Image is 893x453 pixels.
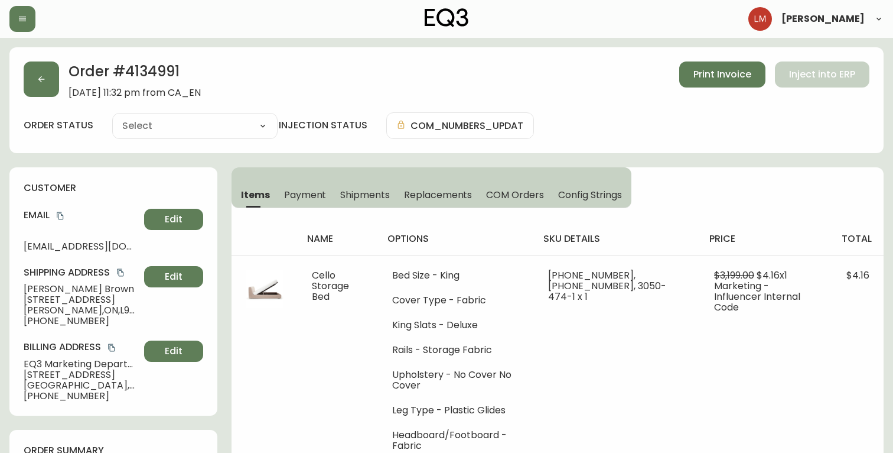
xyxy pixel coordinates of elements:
span: COM Orders [486,189,544,201]
button: Edit [144,266,203,287]
span: [PERSON_NAME] [781,14,865,24]
h4: name [307,232,369,245]
li: Leg Type - Plastic Glides [392,405,520,416]
img: logo [425,8,468,27]
button: Edit [144,209,203,230]
span: Replacements [404,189,472,201]
span: [PHONE_NUMBER], [PHONE_NUMBER], 3050-474-1 x 1 [548,268,666,303]
h4: sku details [543,232,690,245]
span: Config Strings [558,189,622,201]
span: Edit [165,345,182,358]
h4: options [387,232,524,245]
img: ed52b4aeaced4d783733638f4a36844b [748,7,772,31]
h2: Order # 4134991 [69,62,201,88]
span: $4.16 [846,268,869,282]
span: Marketing - Influencer Internal Code [714,279,800,314]
span: Cello Storage Bed [312,268,349,303]
button: Print Invoice [679,62,765,88]
span: [DATE] 11:32 pm from CA_EN [69,88,201,98]
span: $3,199.00 [714,268,754,282]
span: $4.16 x 1 [757,268,787,282]
span: Payment [284,189,327,201]
li: Bed Size - King [392,270,520,281]
span: Print Invoice [693,68,751,81]
label: order status [24,119,93,132]
h4: Shipping Address [24,266,139,279]
button: Edit [144,341,203,362]
img: 45241420-8630-4ac5-a831-cec8f4bef19eOptional[cello-queen-fabric-storage-bed].jpg [246,270,283,308]
span: [PHONE_NUMBER] [24,316,139,326]
li: Rails - Storage Fabric [392,345,520,355]
span: EQ3 Marketing Department [24,359,139,370]
span: [STREET_ADDRESS] [24,295,139,305]
li: Headboard/Footboard - Fabric [392,430,520,451]
h4: Email [24,209,139,222]
span: Edit [165,213,182,226]
h4: price [709,232,823,245]
li: Upholstery - No Cover No Cover [392,370,520,391]
span: [GEOGRAPHIC_DATA] , MB , R2G 4H2 , CA [24,380,139,391]
button: copy [54,210,66,222]
span: [PERSON_NAME] Brown [24,284,139,295]
span: Edit [165,270,182,283]
h4: customer [24,182,203,195]
li: Cover Type - Fabric [392,295,520,306]
h4: total [842,232,874,245]
span: Items [241,189,270,201]
span: [STREET_ADDRESS] [24,370,139,380]
button: copy [106,342,118,354]
span: [PHONE_NUMBER] [24,391,139,402]
button: copy [115,267,126,279]
h4: injection status [279,119,367,132]
span: [PERSON_NAME] , ON , L9H 3J1 , CA [24,305,139,316]
span: Shipments [340,189,390,201]
h4: Billing Address [24,341,139,354]
li: King Slats - Deluxe [392,320,520,331]
span: [EMAIL_ADDRESS][DOMAIN_NAME] [24,241,139,252]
